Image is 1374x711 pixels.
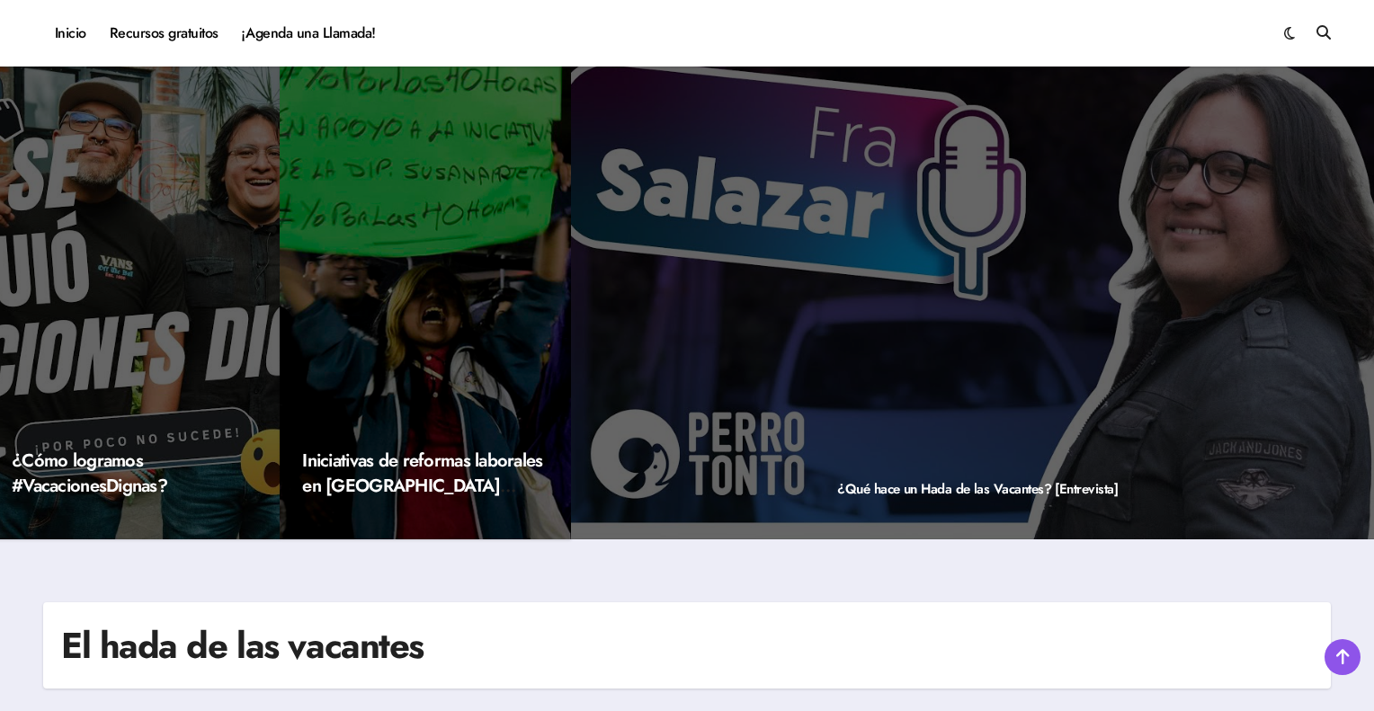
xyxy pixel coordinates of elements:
[837,479,1118,499] a: ¿Qué hace un Hada de las Vacantes? [Entrevista]
[98,9,230,58] a: Recursos gratuitos
[12,448,167,499] a: ¿Cómo logramos #VacacionesDignas?
[43,9,98,58] a: Inicio
[230,9,388,58] a: ¡Agenda una Llamada!
[61,620,424,671] h1: El hada de las vacantes
[302,448,542,524] a: Iniciativas de reformas laborales en [GEOGRAPHIC_DATA] (2023)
